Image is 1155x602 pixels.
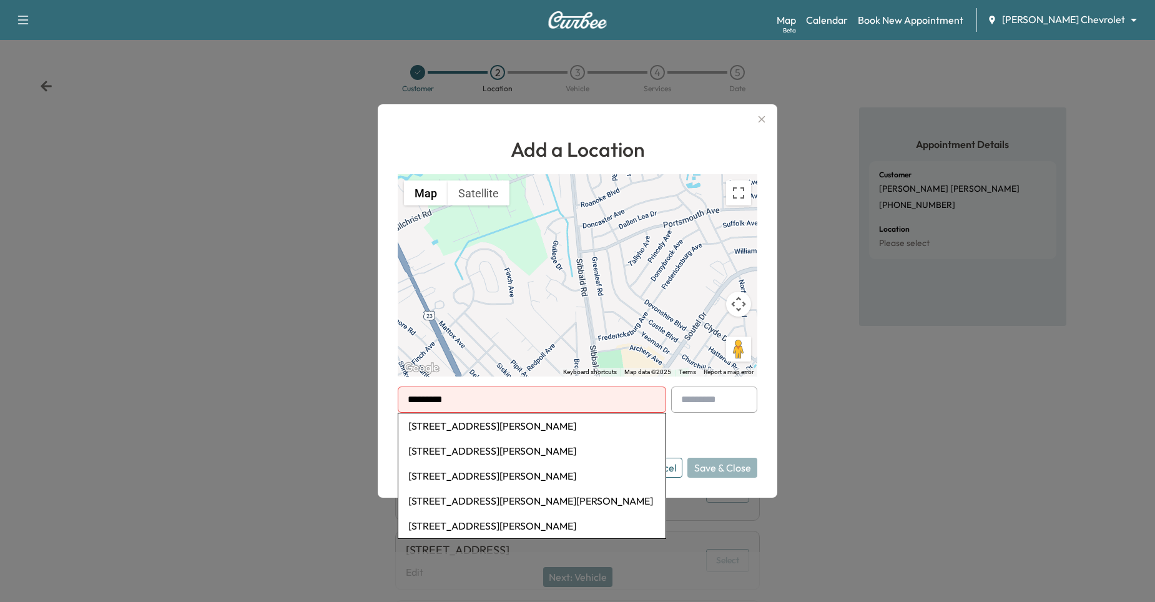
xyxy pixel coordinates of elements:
[777,12,796,27] a: MapBeta
[679,368,696,375] a: Terms (opens in new tab)
[783,26,796,35] div: Beta
[563,368,617,377] button: Keyboard shortcuts
[726,180,751,205] button: Toggle fullscreen view
[448,180,509,205] button: Show satellite imagery
[398,413,666,438] li: [STREET_ADDRESS][PERSON_NAME]
[401,360,442,377] img: Google
[548,11,607,29] img: Curbee Logo
[1002,12,1125,27] span: [PERSON_NAME] Chevrolet
[398,134,757,164] h1: Add a Location
[806,12,848,27] a: Calendar
[726,292,751,317] button: Map camera controls
[858,12,963,27] a: Book New Appointment
[398,438,666,463] li: [STREET_ADDRESS][PERSON_NAME]
[404,180,448,205] button: Show street map
[398,463,666,488] li: [STREET_ADDRESS][PERSON_NAME]
[398,488,666,513] li: [STREET_ADDRESS][PERSON_NAME][PERSON_NAME]
[624,368,671,375] span: Map data ©2025
[704,368,754,375] a: Report a map error
[398,513,666,538] li: [STREET_ADDRESS][PERSON_NAME]
[401,360,442,377] a: Open this area in Google Maps (opens a new window)
[726,337,751,362] button: Drag Pegman onto the map to open Street View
